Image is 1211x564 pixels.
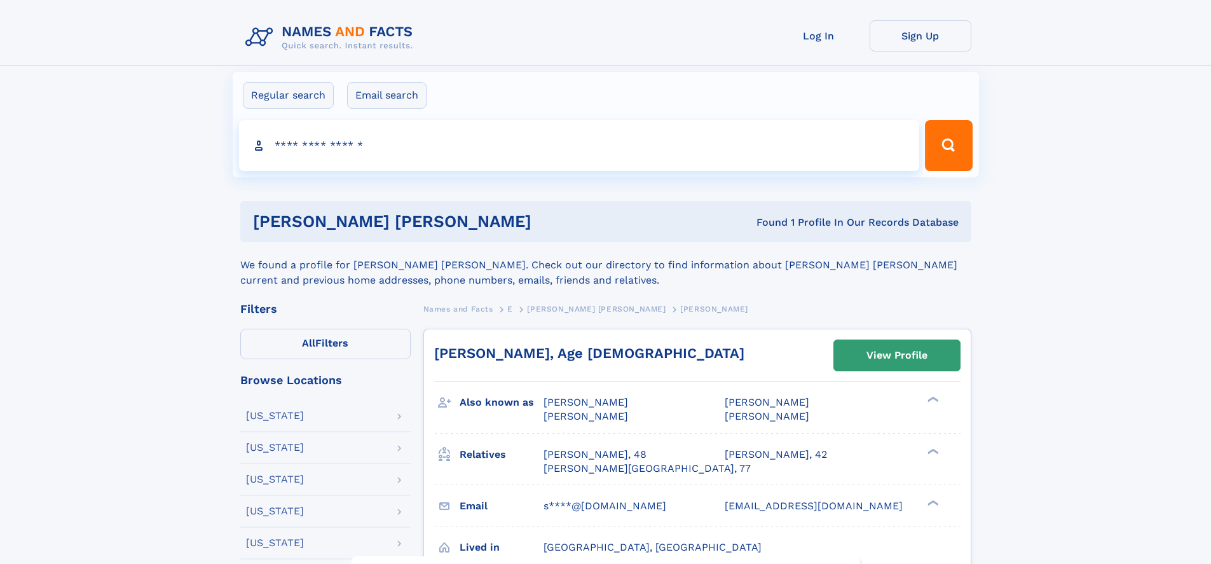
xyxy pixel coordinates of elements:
[725,448,827,462] a: [PERSON_NAME], 42
[925,120,972,171] button: Search Button
[243,82,334,109] label: Regular search
[725,410,809,422] span: [PERSON_NAME]
[544,396,628,408] span: [PERSON_NAME]
[544,448,647,462] a: [PERSON_NAME], 48
[644,216,959,230] div: Found 1 Profile In Our Records Database
[866,341,927,370] div: View Profile
[725,500,903,512] span: [EMAIL_ADDRESS][DOMAIN_NAME]
[246,506,304,516] div: [US_STATE]
[246,474,304,485] div: [US_STATE]
[680,305,748,313] span: [PERSON_NAME]
[240,20,423,55] img: Logo Names and Facts
[834,340,960,371] a: View Profile
[544,462,751,476] a: [PERSON_NAME][GEOGRAPHIC_DATA], 77
[240,303,411,315] div: Filters
[347,82,427,109] label: Email search
[460,392,544,413] h3: Also known as
[544,410,628,422] span: [PERSON_NAME]
[544,541,762,553] span: [GEOGRAPHIC_DATA], [GEOGRAPHIC_DATA]
[924,499,940,507] div: ❯
[870,20,971,52] a: Sign Up
[246,443,304,453] div: [US_STATE]
[460,444,544,465] h3: Relatives
[507,301,513,317] a: E
[527,301,666,317] a: [PERSON_NAME] [PERSON_NAME]
[239,120,920,171] input: search input
[768,20,870,52] a: Log In
[725,396,809,408] span: [PERSON_NAME]
[423,301,493,317] a: Names and Facts
[460,495,544,517] h3: Email
[240,242,971,288] div: We found a profile for [PERSON_NAME] [PERSON_NAME]. Check out our directory to find information a...
[246,411,304,421] div: [US_STATE]
[527,305,666,313] span: [PERSON_NAME] [PERSON_NAME]
[240,375,411,386] div: Browse Locations
[302,337,315,349] span: All
[460,537,544,558] h3: Lived in
[507,305,513,313] span: E
[246,538,304,548] div: [US_STATE]
[924,395,940,404] div: ❯
[434,345,744,361] a: [PERSON_NAME], Age [DEMOGRAPHIC_DATA]
[924,447,940,455] div: ❯
[253,214,644,230] h1: [PERSON_NAME] [PERSON_NAME]
[240,329,411,359] label: Filters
